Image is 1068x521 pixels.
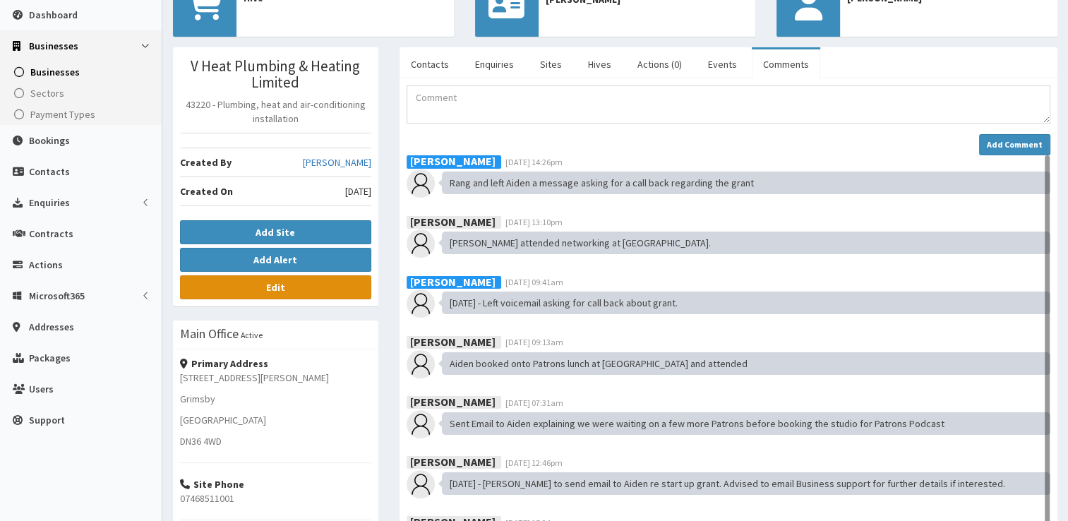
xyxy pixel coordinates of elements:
span: [DATE] 12:46pm [505,457,563,468]
b: [PERSON_NAME] [410,334,496,348]
a: Sites [529,49,573,79]
span: Payment Types [30,108,95,121]
h3: Main Office [180,328,239,340]
h3: V Heat Plumbing & Heating Limited [180,58,371,90]
span: Support [29,414,65,426]
span: [DATE] [345,184,371,198]
strong: Add Comment [987,139,1043,150]
span: Bookings [29,134,70,147]
a: Businesses [4,61,162,83]
span: [DATE] 13:10pm [505,217,563,227]
a: Comments [752,49,820,79]
a: [PERSON_NAME] [303,155,371,169]
span: Businesses [29,40,78,52]
b: [PERSON_NAME] [410,154,496,168]
b: Created By [180,156,232,169]
span: Dashboard [29,8,78,21]
b: [PERSON_NAME] [410,214,496,228]
span: Packages [29,352,71,364]
span: [DATE] 14:26pm [505,157,563,167]
a: Enquiries [464,49,525,79]
strong: Primary Address [180,357,268,370]
small: Active [241,330,263,340]
a: Actions (0) [626,49,693,79]
span: [DATE] 09:41am [505,277,563,287]
p: [STREET_ADDRESS][PERSON_NAME] [180,371,371,385]
div: [DATE] - [PERSON_NAME] to send email to Aiden re start up grant. Advised to email Business suppor... [442,472,1050,495]
div: Aiden booked onto Patrons lunch at [GEOGRAPHIC_DATA] and attended [442,352,1050,375]
textarea: Comment [407,85,1050,124]
a: Hives [577,49,623,79]
span: Enquiries [29,196,70,209]
span: Users [29,383,54,395]
button: Add Alert [180,248,371,272]
a: Payment Types [4,104,162,125]
p: [GEOGRAPHIC_DATA] [180,413,371,427]
span: Contacts [29,165,70,178]
div: [DATE] - Left voicemail asking for call back about grant. [442,292,1050,314]
a: Sectors [4,83,162,104]
span: Actions [29,258,63,271]
div: [PERSON_NAME] attended networking at [GEOGRAPHIC_DATA]. [442,232,1050,254]
a: Edit [180,275,371,299]
p: 43220 - Plumbing, heat and air-conditioning installation [180,97,371,126]
span: [DATE] 07:31am [505,397,563,408]
p: DN36 4WD [180,434,371,448]
b: Edit [266,281,285,294]
button: Add Comment [979,134,1050,155]
b: Created On [180,185,233,198]
span: Addresses [29,321,74,333]
span: [DATE] 09:13am [505,337,563,347]
div: Rang and left Aiden a message asking for a call back regarding the grant [442,172,1050,194]
div: Sent Email to Aiden explaining we were waiting on a few more Patrons before booking the studio fo... [442,412,1050,435]
b: Add Alert [253,253,297,266]
b: [PERSON_NAME] [410,274,496,288]
strong: Site Phone [180,478,244,491]
span: Microsoft365 [29,289,85,302]
span: Sectors [30,87,64,100]
p: Grimsby [180,392,371,406]
b: Add Site [256,226,295,239]
b: [PERSON_NAME] [410,455,496,469]
b: [PERSON_NAME] [410,395,496,409]
a: Events [697,49,748,79]
span: Businesses [30,66,80,78]
a: Contacts [400,49,460,79]
p: 07468511001 [180,491,371,505]
span: Contracts [29,227,73,240]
